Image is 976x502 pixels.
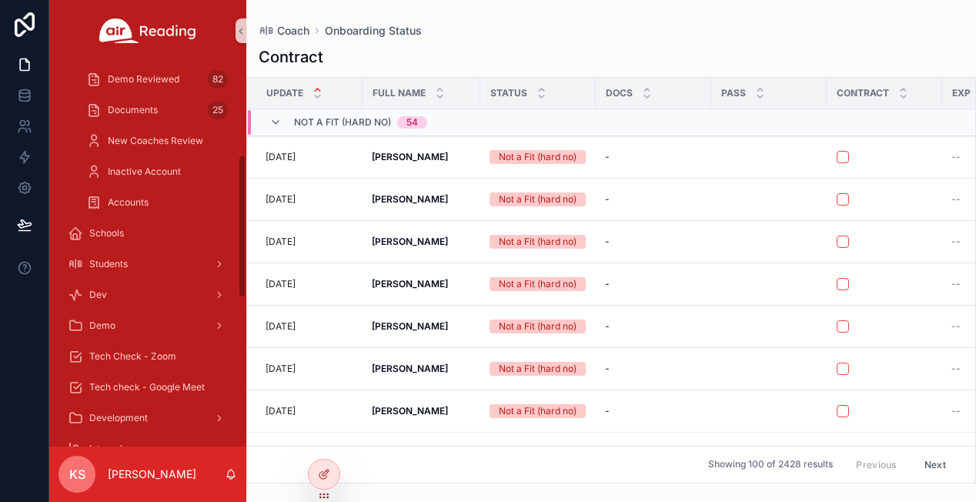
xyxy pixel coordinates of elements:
[605,278,610,290] span: -
[108,73,179,85] span: Demo Reviewed
[294,116,391,129] span: Not a Fit (hard no)
[605,405,702,417] a: -
[266,278,296,290] p: [DATE]
[108,467,196,482] p: [PERSON_NAME]
[259,46,323,68] h1: Contract
[372,193,448,205] strong: [PERSON_NAME]
[372,363,471,375] a: [PERSON_NAME]
[490,277,587,291] a: Not a Fit (hard no)
[58,343,237,370] a: Tech Check - Zoom
[372,320,448,332] strong: [PERSON_NAME]
[951,363,961,375] span: --
[499,277,577,291] div: Not a Fit (hard no)
[58,281,237,309] a: Dev
[951,405,961,417] span: --
[266,193,296,206] p: [DATE]
[605,151,610,163] span: -
[951,278,961,290] span: --
[77,65,237,93] a: Demo Reviewed82
[914,453,957,477] button: Next
[605,278,702,290] a: -
[77,158,237,186] a: Inactive Account
[325,23,422,38] a: Onboarding Status
[372,405,471,417] a: [PERSON_NAME]
[99,18,196,43] img: App logo
[77,189,237,216] a: Accounts
[605,193,702,206] a: -
[490,87,527,99] span: Status
[952,87,971,99] span: Exp
[605,236,702,248] a: -
[266,193,353,206] a: [DATE]
[372,278,471,290] a: [PERSON_NAME]
[58,404,237,432] a: Development
[77,96,237,124] a: Documents25
[266,278,353,290] a: [DATE]
[58,373,237,401] a: Tech check - Google Meet
[58,435,237,463] a: Internal
[499,235,577,249] div: Not a Fit (hard no)
[89,289,107,301] span: Dev
[605,320,610,333] span: -
[58,219,237,247] a: Schools
[266,151,296,163] p: [DATE]
[605,363,610,375] span: -
[499,404,577,418] div: Not a Fit (hard no)
[372,278,448,289] strong: [PERSON_NAME]
[266,320,353,333] a: [DATE]
[372,405,448,417] strong: [PERSON_NAME]
[266,236,296,248] p: [DATE]
[266,363,353,375] a: [DATE]
[605,320,702,333] a: -
[372,363,448,374] strong: [PERSON_NAME]
[490,192,587,206] a: Not a Fit (hard no)
[372,236,448,247] strong: [PERSON_NAME]
[605,236,610,248] span: -
[266,405,296,417] p: [DATE]
[372,151,471,163] a: [PERSON_NAME]
[372,320,471,333] a: [PERSON_NAME]
[2,74,29,102] iframe: Spotlight
[108,104,158,116] span: Documents
[837,87,889,99] span: Contract
[89,350,176,363] span: Tech Check - Zoom
[606,87,633,99] span: Docs
[951,236,961,248] span: --
[266,405,353,417] a: [DATE]
[708,459,833,471] span: Showing 100 of 2428 results
[89,381,205,393] span: Tech check - Google Meet
[266,320,296,333] p: [DATE]
[89,443,122,455] span: Internal
[89,320,115,332] span: Demo
[499,192,577,206] div: Not a Fit (hard no)
[58,250,237,278] a: Students
[49,62,246,447] div: scrollable content
[372,193,471,206] a: [PERSON_NAME]
[605,151,702,163] a: -
[406,116,418,129] div: 54
[89,412,148,424] span: Development
[490,150,587,164] a: Not a Fit (hard no)
[108,196,149,209] span: Accounts
[259,23,309,38] a: Coach
[266,87,303,99] span: Update
[69,465,85,484] span: KS
[266,236,353,248] a: [DATE]
[951,320,961,333] span: --
[58,312,237,340] a: Demo
[605,405,610,417] span: -
[499,150,577,164] div: Not a Fit (hard no)
[499,362,577,376] div: Not a Fit (hard no)
[373,87,426,99] span: Full name
[951,151,961,163] span: --
[266,151,353,163] a: [DATE]
[490,404,587,418] a: Not a Fit (hard no)
[108,135,203,147] span: New Coaches Review
[605,363,702,375] a: -
[605,193,610,206] span: -
[372,236,471,248] a: [PERSON_NAME]
[277,23,309,38] span: Coach
[208,101,228,119] div: 25
[77,127,237,155] a: New Coaches Review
